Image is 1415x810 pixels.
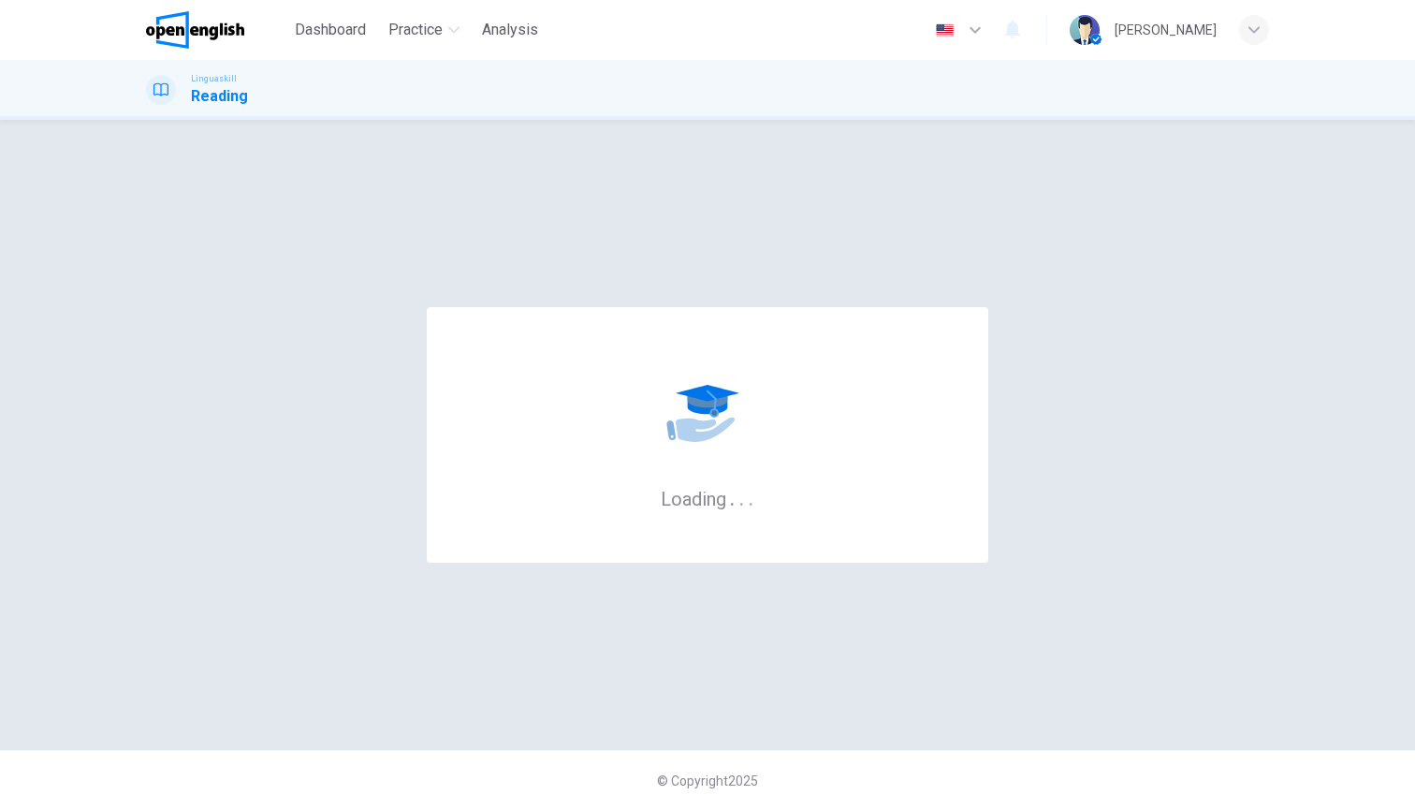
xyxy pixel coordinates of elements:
h6: . [729,481,736,512]
img: Profile picture [1070,15,1100,45]
button: Dashboard [287,13,373,47]
div: [PERSON_NAME] [1115,19,1217,41]
a: OpenEnglish logo [146,11,287,49]
button: Analysis [474,13,546,47]
h1: Reading [191,85,248,108]
h6: . [748,481,754,512]
span: Linguaskill [191,72,237,85]
span: Analysis [482,19,538,41]
h6: Loading [661,486,754,510]
img: OpenEnglish logo [146,11,244,49]
span: Dashboard [295,19,366,41]
span: Practice [388,19,443,41]
button: Practice [381,13,467,47]
span: © Copyright 2025 [657,773,758,788]
img: en [933,23,956,37]
h6: . [738,481,745,512]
